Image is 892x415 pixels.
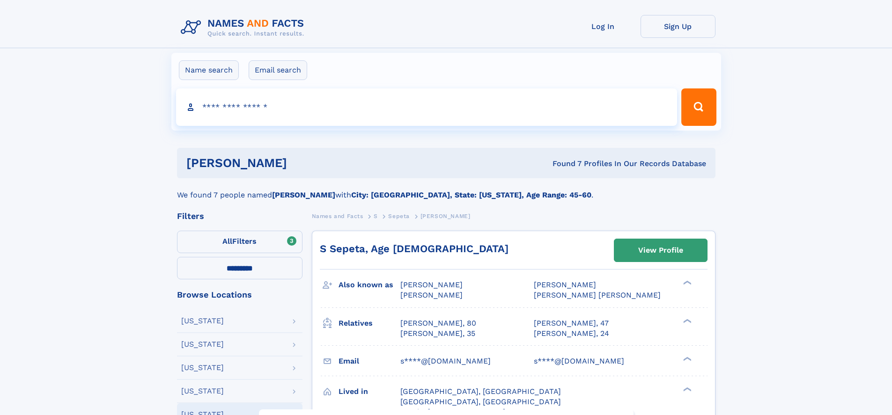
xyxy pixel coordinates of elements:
[388,210,410,222] a: Sepeta
[177,15,312,40] img: Logo Names and Facts
[400,387,561,396] span: [GEOGRAPHIC_DATA], [GEOGRAPHIC_DATA]
[400,280,463,289] span: [PERSON_NAME]
[614,239,707,262] a: View Profile
[312,210,363,222] a: Names and Facts
[249,60,307,80] label: Email search
[681,88,716,126] button: Search Button
[400,328,475,339] a: [PERSON_NAME], 35
[388,213,410,219] span: Sepeta
[681,386,692,392] div: ❯
[681,356,692,362] div: ❯
[420,159,706,169] div: Found 7 Profiles In Our Records Database
[181,364,224,371] div: [US_STATE]
[400,291,463,299] span: [PERSON_NAME]
[181,341,224,348] div: [US_STATE]
[186,157,420,169] h1: [PERSON_NAME]
[339,384,400,400] h3: Lived in
[374,213,378,219] span: S
[420,213,471,219] span: [PERSON_NAME]
[400,397,561,406] span: [GEOGRAPHIC_DATA], [GEOGRAPHIC_DATA]
[534,318,609,328] a: [PERSON_NAME], 47
[177,291,302,299] div: Browse Locations
[181,387,224,395] div: [US_STATE]
[400,318,476,328] a: [PERSON_NAME], 80
[641,15,715,38] a: Sign Up
[320,243,509,255] a: S Sepeta, Age [DEMOGRAPHIC_DATA]
[638,240,683,261] div: View Profile
[374,210,378,222] a: S
[222,237,232,246] span: All
[177,178,715,201] div: We found 7 people named with .
[272,190,335,199] b: [PERSON_NAME]
[681,318,692,324] div: ❯
[177,231,302,253] label: Filters
[339,315,400,331] h3: Relatives
[176,88,678,126] input: search input
[339,277,400,293] h3: Also known as
[534,280,596,289] span: [PERSON_NAME]
[351,190,591,199] b: City: [GEOGRAPHIC_DATA], State: [US_STATE], Age Range: 45-60
[181,317,224,325] div: [US_STATE]
[534,291,661,299] span: [PERSON_NAME] [PERSON_NAME]
[177,212,302,220] div: Filters
[339,353,400,369] h3: Email
[566,15,641,38] a: Log In
[681,280,692,286] div: ❯
[179,60,239,80] label: Name search
[534,328,609,339] a: [PERSON_NAME], 24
